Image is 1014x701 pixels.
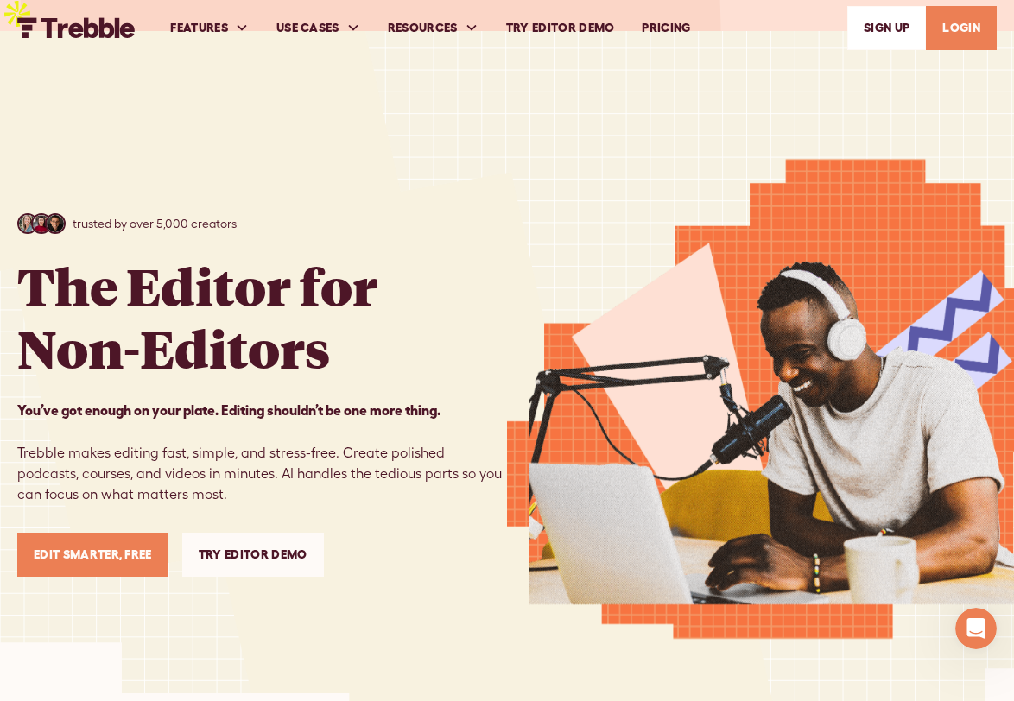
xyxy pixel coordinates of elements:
[182,533,324,577] a: Try Editor Demo
[73,215,237,233] p: trusted by over 5,000 creators
[276,19,339,37] div: USE CASES
[17,17,136,38] a: home
[17,533,168,577] a: Edit Smarter, Free
[926,6,997,50] a: LOGIN
[17,402,440,418] strong: You’ve got enough on your plate. Editing shouldn’t be one more thing. ‍
[388,19,458,37] div: RESOURCES
[17,400,507,505] p: Trebble makes editing fast, simple, and stress-free. Create polished podcasts, courses, and video...
[17,17,136,38] img: Trebble FM Logo
[847,6,926,50] a: SIGn UP
[17,255,377,379] h1: The Editor for Non-Editors
[955,608,997,649] iframe: Intercom live chat
[170,19,228,37] div: FEATURES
